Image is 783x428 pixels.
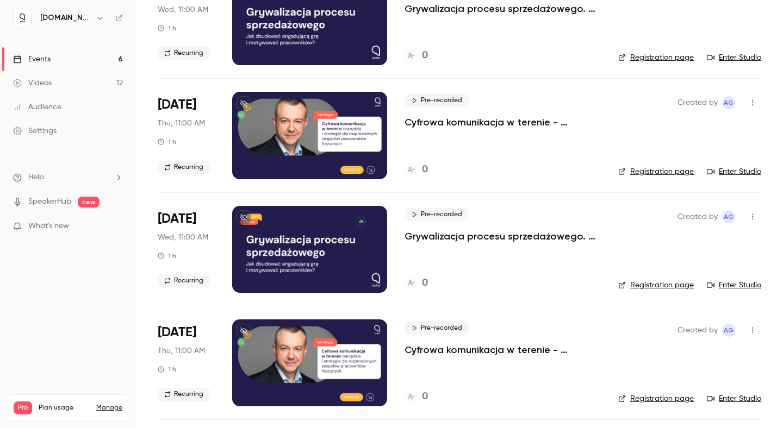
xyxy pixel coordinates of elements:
[158,206,215,293] div: Sep 24 Wed, 11:00 AM (Europe/Warsaw)
[14,9,31,27] img: quico.io
[96,404,122,412] a: Manage
[422,389,428,404] h4: 0
[678,96,718,109] span: Created by
[707,393,761,404] a: Enter Studio
[13,54,51,65] div: Events
[158,388,210,401] span: Recurring
[405,276,428,291] a: 0
[158,324,196,341] span: [DATE]
[158,232,208,243] span: Wed, 11:00 AM
[422,162,428,177] h4: 0
[707,52,761,63] a: Enter Studio
[707,166,761,177] a: Enter Studio
[678,210,718,223] span: Created by
[722,96,735,109] span: Aleksandra Grabarska
[722,210,735,223] span: Aleksandra Grabarska
[110,222,123,231] iframe: Noticeable Trigger
[422,48,428,63] h4: 0
[39,404,90,412] span: Plan usage
[722,324,735,337] span: Aleksandra Grabarska
[158,274,210,287] span: Recurring
[405,322,469,335] span: Pre-recorded
[158,345,205,356] span: Thu, 11:00 AM
[724,96,734,109] span: AG
[422,276,428,291] h4: 0
[158,4,208,15] span: Wed, 11:00 AM
[158,24,176,33] div: 1 h
[13,78,52,89] div: Videos
[40,12,91,23] h6: [DOMAIN_NAME]
[158,118,205,129] span: Thu, 11:00 AM
[618,393,694,404] a: Registration page
[678,324,718,337] span: Created by
[13,102,61,112] div: Audience
[158,96,196,114] span: [DATE]
[405,2,601,15] a: Grywalizacja procesu sprzedażowego. Jak zbudować angażującą grę i motywować pracowników?
[405,162,428,177] a: 0
[405,343,601,356] a: Cyfrowa komunikacja w terenie - narzędzia i strategie dla rozproszonych zespołów pracowników fizy...
[618,166,694,177] a: Registration page
[158,319,215,406] div: Sep 25 Thu, 11:00 AM (Europe/Warsaw)
[405,230,601,243] a: Grywalizacja procesu sprzedażowego. Jak zbudować angażującą grę i motywować pracowników?
[158,137,176,146] div: 1 h
[158,365,176,374] div: 1 h
[158,92,215,179] div: Sep 18 Thu, 11:00 AM (Europe/Warsaw)
[707,280,761,291] a: Enter Studio
[158,47,210,60] span: Recurring
[28,172,44,183] span: Help
[28,196,71,207] a: SpeakerHub
[618,52,694,63] a: Registration page
[405,116,601,129] a: Cyfrowa komunikacja w terenie - narzędzia i strategie dla rozproszonych zespołów pracowników fizy...
[405,48,428,63] a: 0
[14,401,32,414] span: Pro
[158,210,196,228] span: [DATE]
[405,389,428,404] a: 0
[405,208,469,221] span: Pre-recorded
[724,210,734,223] span: AG
[13,172,123,183] li: help-dropdown-opener
[78,197,100,207] span: new
[618,280,694,291] a: Registration page
[158,251,176,260] div: 1 h
[405,94,469,107] span: Pre-recorded
[724,324,734,337] span: AG
[13,125,57,136] div: Settings
[28,221,69,232] span: What's new
[158,161,210,174] span: Recurring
